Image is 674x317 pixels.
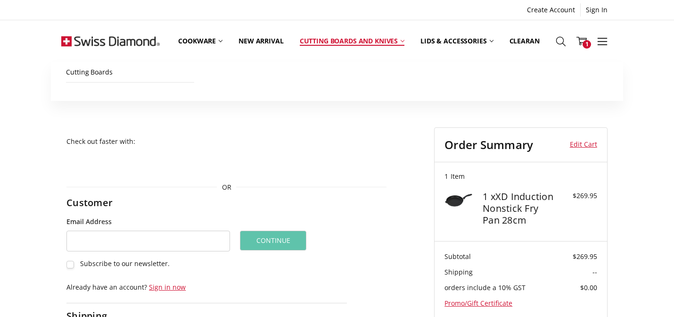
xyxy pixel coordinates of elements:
a: 1 [571,29,592,53]
button: Continue [240,231,306,250]
span: Subscribe to our newsletter. [80,259,170,268]
p: Check out faster with: [66,136,386,146]
span: $269.95 [573,252,597,261]
a: Sign In [581,3,613,17]
label: Email Address [66,217,230,227]
h4: 1 x XD Induction Nonstick Fry Pan 28cm [483,191,557,226]
a: Sign in now [149,283,186,292]
a: New arrival [230,20,291,62]
span: orders include a 10% GST [444,283,526,292]
span: 1 [583,40,591,49]
h2: Customer [66,197,126,209]
a: Lids & Accessories [412,20,501,62]
a: Create Account [522,3,580,17]
span: OR [217,182,236,192]
iframe: PayPal-paypal [66,155,217,172]
a: Cutting boards and knives [292,20,413,62]
h3: Order Summary [444,138,561,152]
p: Already have an account? [66,282,347,292]
a: Clearance [501,20,556,62]
h3: 1 Item [444,172,597,181]
a: Edit Cart [561,138,597,152]
span: $0.00 [580,283,597,292]
a: Cookware [170,20,230,62]
div: $269.95 [559,191,597,200]
a: Promo/Gift Certificate [444,299,512,308]
span: Shipping [444,267,473,276]
img: Free Shipping On Every Order [61,21,160,61]
span: -- [592,267,597,276]
span: Subtotal [444,252,471,261]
